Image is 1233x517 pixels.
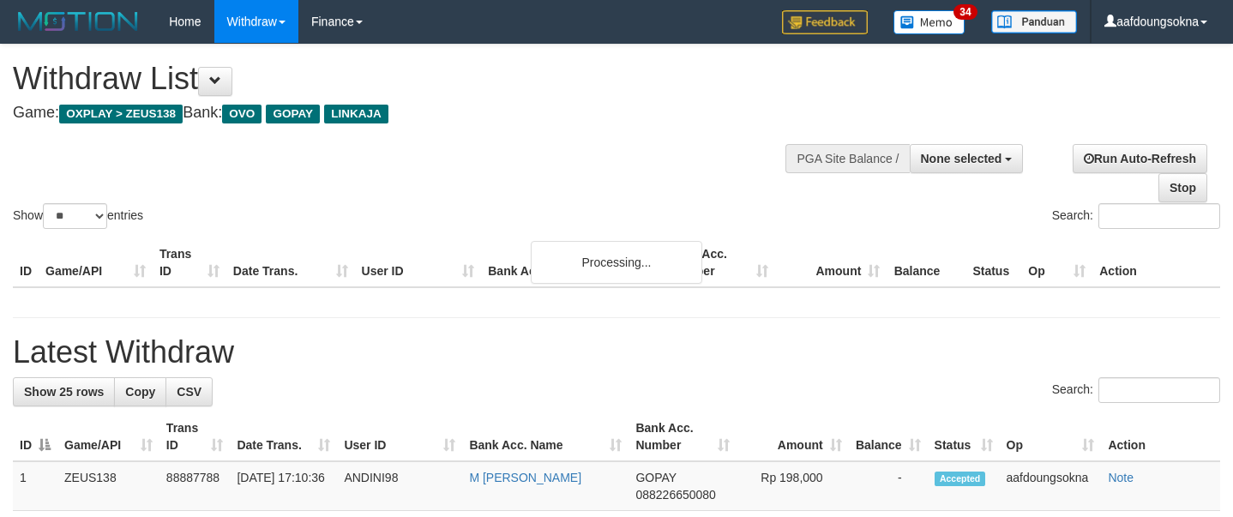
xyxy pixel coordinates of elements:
th: ID: activate to sort column descending [13,412,57,461]
th: ID [13,238,39,287]
button: None selected [910,144,1024,173]
label: Search: [1052,203,1220,229]
th: Balance: activate to sort column ascending [849,412,928,461]
th: Action [1101,412,1220,461]
th: Amount [775,238,887,287]
h1: Withdraw List [13,62,805,96]
label: Show entries [13,203,143,229]
td: 88887788 [159,461,231,511]
img: Feedback.jpg [782,10,868,34]
span: OXPLAY > ZEUS138 [59,105,183,123]
th: Op: activate to sort column ascending [1000,412,1102,461]
th: User ID [355,238,482,287]
input: Search: [1098,203,1220,229]
th: Bank Acc. Number: activate to sort column ascending [629,412,737,461]
span: Copy [125,385,155,399]
select: Showentries [43,203,107,229]
span: None selected [921,152,1002,165]
span: GOPAY [635,471,676,484]
label: Search: [1052,377,1220,403]
img: MOTION_logo.png [13,9,143,34]
th: Trans ID: activate to sort column ascending [159,412,231,461]
a: Show 25 rows [13,377,115,406]
th: Status [965,238,1021,287]
th: Date Trans.: activate to sort column ascending [230,412,337,461]
th: Date Trans. [226,238,355,287]
a: Copy [114,377,166,406]
span: Show 25 rows [24,385,104,399]
th: Game/API: activate to sort column ascending [57,412,159,461]
img: Button%20Memo.svg [893,10,965,34]
span: LINKAJA [324,105,388,123]
td: ANDINI98 [337,461,462,511]
th: Trans ID [153,238,226,287]
span: CSV [177,385,201,399]
span: 34 [953,4,977,20]
a: Stop [1158,173,1207,202]
span: Copy 088226650080 to clipboard [635,488,715,502]
div: Processing... [531,241,702,284]
a: M [PERSON_NAME] [469,471,581,484]
span: GOPAY [266,105,320,123]
img: panduan.png [991,10,1077,33]
a: Note [1108,471,1134,484]
th: Amount: activate to sort column ascending [737,412,848,461]
input: Search: [1098,377,1220,403]
td: 1 [13,461,57,511]
td: [DATE] 17:10:36 [230,461,337,511]
div: PGA Site Balance / [785,144,909,173]
td: - [849,461,928,511]
th: Action [1092,238,1220,287]
td: ZEUS138 [57,461,159,511]
h4: Game: Bank: [13,105,805,122]
h1: Latest Withdraw [13,335,1220,370]
td: Rp 198,000 [737,461,848,511]
th: Status: activate to sort column ascending [928,412,1000,461]
th: Bank Acc. Name: activate to sort column ascending [462,412,629,461]
th: Op [1021,238,1092,287]
a: Run Auto-Refresh [1073,144,1207,173]
a: CSV [165,377,213,406]
th: Game/API [39,238,153,287]
td: aafdoungsokna [1000,461,1102,511]
th: Bank Acc. Number [663,238,775,287]
span: OVO [222,105,262,123]
span: Accepted [935,472,986,486]
th: Balance [887,238,965,287]
th: User ID: activate to sort column ascending [337,412,462,461]
th: Bank Acc. Name [481,238,662,287]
